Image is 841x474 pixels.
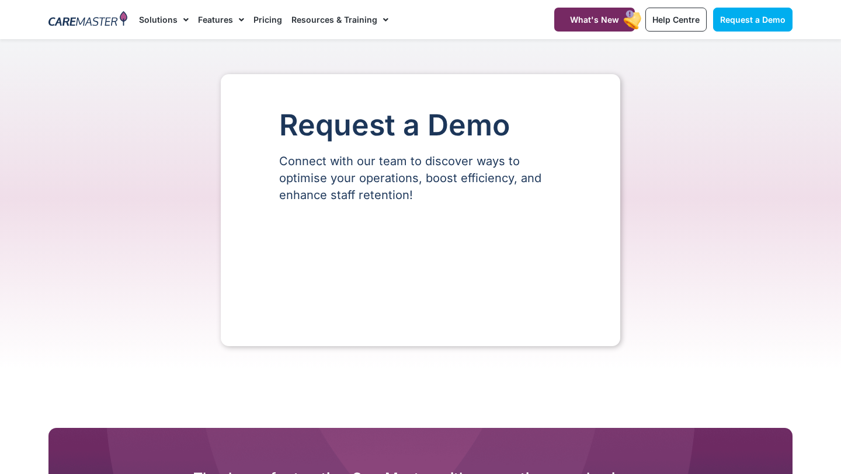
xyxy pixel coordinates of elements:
iframe: Form 0 [279,224,562,311]
p: Connect with our team to discover ways to optimise your operations, boost efficiency, and enhance... [279,153,562,204]
span: Help Centre [652,15,700,25]
a: Request a Demo [713,8,793,32]
span: Request a Demo [720,15,786,25]
img: CareMaster Logo [48,11,127,29]
span: What's New [570,15,619,25]
h1: Request a Demo [279,109,562,141]
a: Help Centre [645,8,707,32]
a: What's New [554,8,635,32]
